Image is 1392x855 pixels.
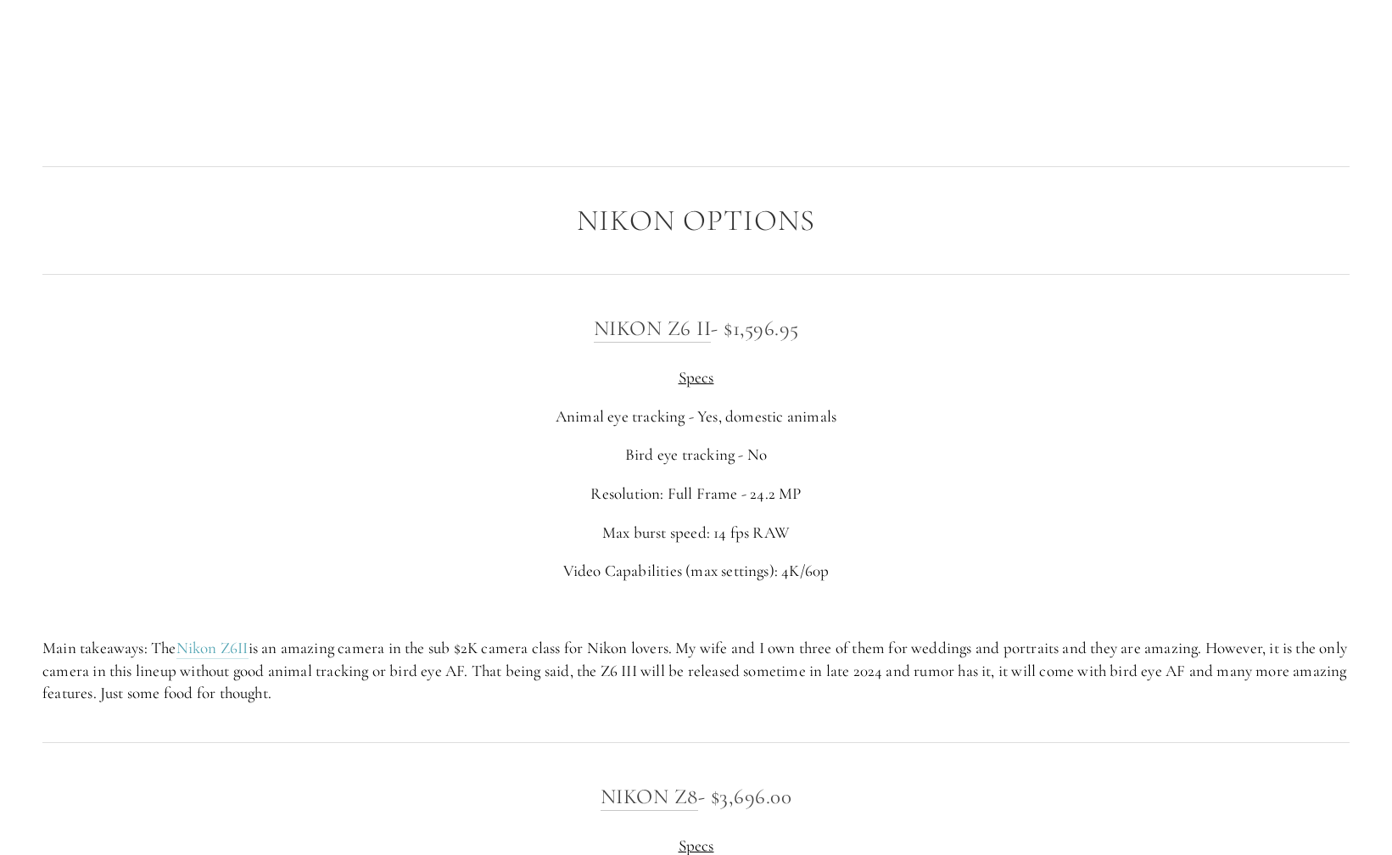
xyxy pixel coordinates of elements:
a: Nikon Z6II [176,638,249,659]
p: Max burst speed: 14 fps RAW [42,522,1350,545]
span: Specs [679,835,714,855]
p: Animal eye tracking - Yes, domestic animals [42,405,1350,428]
a: Nikon Z8 [601,784,698,811]
a: Nikon Z6 II [594,316,712,343]
p: Bird eye tracking - No [42,444,1350,467]
span: Specs [679,367,714,387]
p: Resolution: Full Frame - 24.2 MP [42,483,1350,506]
h3: - $3,696.00 [42,780,1350,813]
h2: Nikon Options [42,204,1350,237]
p: Video Capabilities (max settings): 4K/60p [42,560,1350,583]
p: Main takeaways: The is an amazing camera in the sub $2K camera class for Nikon lovers. My wife an... [42,637,1350,705]
h3: - $1,596.95 [42,311,1350,345]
